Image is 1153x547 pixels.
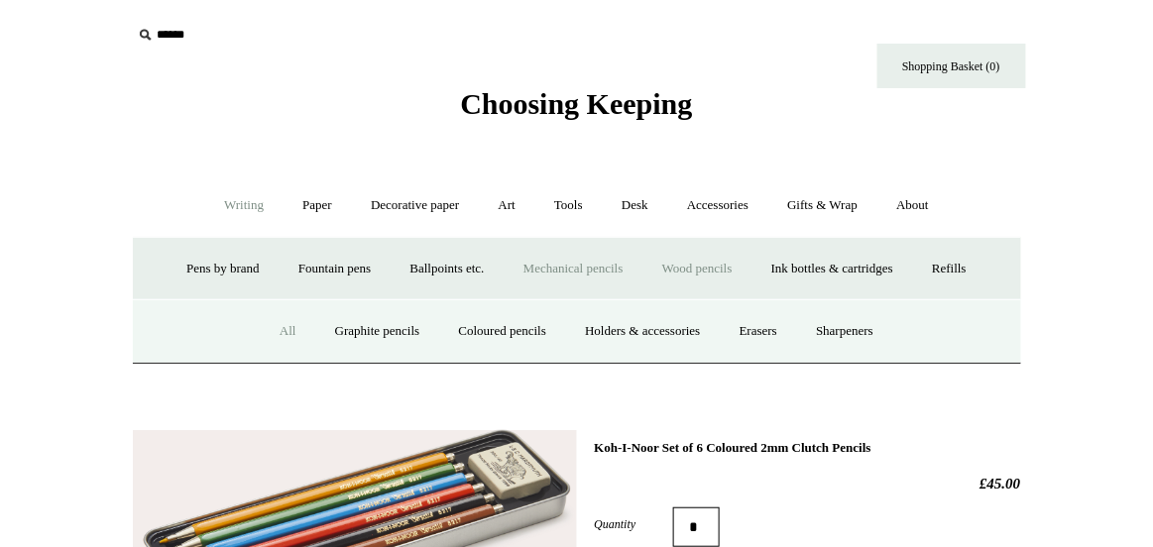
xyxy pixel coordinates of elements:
a: Refills [914,243,984,295]
label: Quantity [594,515,673,533]
a: Erasers [722,305,795,358]
a: Wood pencils [644,243,750,295]
a: Mechanical pencils [506,243,641,295]
a: All [262,305,314,358]
a: Fountain pens [281,243,389,295]
a: Writing [206,179,282,232]
a: Decorative paper [353,179,477,232]
a: Gifts & Wrap [769,179,875,232]
a: Pens by brand [169,243,278,295]
a: About [878,179,947,232]
a: Sharpeners [798,305,891,358]
a: Tools [536,179,601,232]
a: Coloured pencils [441,305,564,358]
a: Choosing Keeping [460,103,692,117]
a: Graphite pencils [317,305,438,358]
span: Choosing Keeping [460,87,692,120]
h1: Koh-I-Noor Set of 6 Coloured 2mm Clutch Pencils [594,440,1020,456]
a: Art [481,179,533,232]
a: Paper [285,179,350,232]
a: Ink bottles & cartridges [753,243,911,295]
a: Holders & accessories [567,305,718,358]
a: Shopping Basket (0) [877,44,1026,88]
h2: £45.00 [594,475,1020,492]
a: Ballpoints etc. [393,243,503,295]
a: Desk [604,179,666,232]
a: Accessories [669,179,766,232]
